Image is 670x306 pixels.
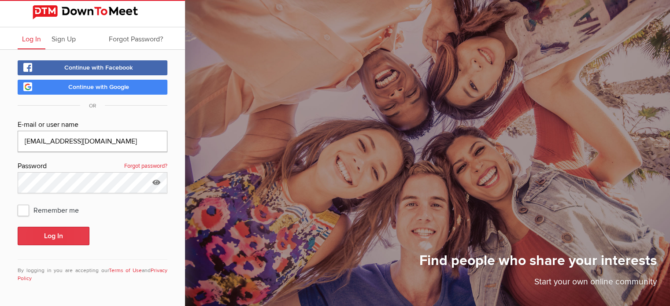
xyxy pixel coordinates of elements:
input: Email@address.com [18,131,167,152]
h1: Find people who share your interests [419,252,657,276]
span: OR [80,103,105,109]
span: Continue with Google [68,83,129,91]
span: Forgot Password? [109,35,163,44]
p: Start your own online community [419,276,657,293]
a: Sign Up [47,27,80,49]
a: Forgot password? [124,161,167,172]
div: E-mail or user name [18,119,167,131]
div: Password [18,161,167,172]
button: Log In [18,227,89,245]
a: Forgot Password? [104,27,167,49]
div: By logging in you are accepting our and [18,259,167,283]
span: Sign Up [52,35,76,44]
a: Continue with Google [18,80,167,95]
a: Continue with Facebook [18,60,167,75]
img: DownToMeet [33,5,152,19]
span: Remember me [18,202,88,218]
a: Log In [18,27,45,49]
a: Terms of Use [109,267,142,274]
span: Log In [22,35,41,44]
span: Continue with Facebook [64,64,133,71]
